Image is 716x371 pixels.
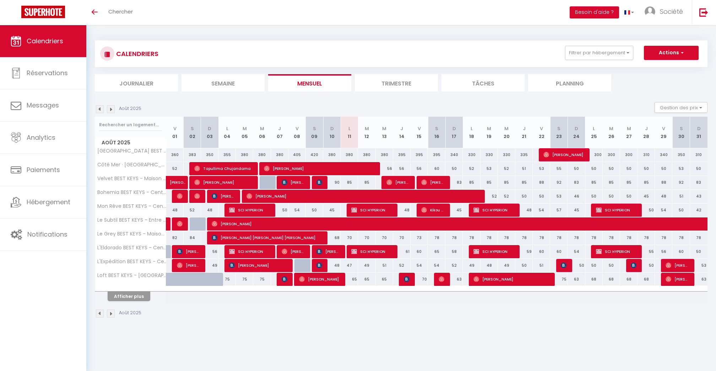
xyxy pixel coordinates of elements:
span: [PERSON_NAME] [386,176,409,189]
div: 47 [341,259,358,272]
th: 26 [603,117,620,148]
button: Gestion des prix [655,102,707,113]
div: 60 [672,245,690,258]
div: 60 [411,245,428,258]
abbr: S [435,125,438,132]
abbr: J [400,125,403,132]
th: 08 [288,117,306,148]
th: 04 [218,117,236,148]
abbr: L [348,125,351,132]
th: 15 [411,117,428,148]
th: 09 [306,117,323,148]
span: [PERSON_NAME] [246,189,478,203]
div: 85 [638,176,655,189]
div: 380 [323,148,341,161]
div: 57 [550,204,568,217]
th: 16 [428,117,445,148]
span: Velvet BEST KEYS - Maison Duplex - Centre ville [96,176,167,181]
img: Super Booking [21,6,65,18]
div: 56 [655,245,672,258]
abbr: M [627,125,631,132]
div: 395 [393,148,411,161]
div: 50 [585,259,603,272]
div: 52 [498,190,515,203]
div: 65 [341,273,358,286]
abbr: J [523,125,526,132]
button: Besoin d'aide ? [570,6,619,18]
li: Mensuel [268,74,351,92]
abbr: V [173,125,177,132]
div: 50 [655,162,672,175]
div: 75 [236,273,253,286]
div: 58 [445,245,463,258]
div: 395 [428,148,445,161]
div: 52 [184,204,201,217]
span: SCI HYPERION [473,203,514,217]
li: Journalier [95,74,178,92]
abbr: L [226,125,228,132]
div: 50 [568,162,585,175]
div: 54 [411,259,428,272]
div: 405 [288,148,306,161]
div: 43 [690,190,707,203]
div: 51 [533,259,550,272]
div: 300 [585,148,603,161]
div: 52 [481,190,498,203]
abbr: L [593,125,595,132]
span: SCI HYPERION [473,245,514,258]
div: 53 [533,162,550,175]
span: SCI HYPERION [351,203,392,217]
span: [PERSON_NAME]-[PERSON_NAME] [404,272,409,286]
span: [PERSON_NAME] [282,245,305,258]
abbr: V [295,125,299,132]
th: 07 [271,117,288,148]
span: [PERSON_NAME] [316,176,322,189]
span: SCI HYPERION [596,203,636,217]
span: Tapullima Chujandama [194,162,252,175]
div: 50 [603,162,620,175]
span: [PERSON_NAME] [561,259,566,272]
span: Notifications [27,230,67,239]
div: 49 [201,259,218,272]
th: 12 [358,117,375,148]
div: 78 [463,231,480,244]
div: 56 [376,162,393,175]
span: [PERSON_NAME] [PERSON_NAME] [PERSON_NAME] [212,231,322,244]
th: 17 [445,117,463,148]
div: 48 [481,259,498,272]
div: 48 [201,204,218,217]
th: 22 [533,117,550,148]
div: 51 [515,162,533,175]
span: Kikou Veillant [421,203,444,217]
div: 56 [411,162,428,175]
div: 78 [690,231,707,244]
div: 78 [498,231,515,244]
div: 70 [376,231,393,244]
div: 52 [498,162,515,175]
div: 50 [603,259,620,272]
span: [PERSON_NAME] [631,259,636,272]
span: Paiements [27,165,60,174]
div: 50 [533,190,550,203]
div: 78 [672,231,690,244]
th: 20 [498,117,515,148]
div: 70 [341,231,358,244]
div: 56 [393,162,411,175]
div: 73 [411,231,428,244]
div: 78 [603,231,620,244]
abbr: V [418,125,421,132]
span: [PERSON_NAME] [177,189,183,203]
div: 82 [166,231,184,244]
div: 380 [253,148,271,161]
th: 03 [201,117,218,148]
div: 78 [655,231,672,244]
span: Le Grey BEST KEYS - Maison Duplex - Centre ville [96,231,167,237]
abbr: D [452,125,456,132]
span: Chercher [108,8,133,15]
div: 53 [481,162,498,175]
span: [PERSON_NAME] [177,245,200,258]
div: 380 [376,148,393,161]
div: 51 [672,190,690,203]
div: 340 [445,148,463,161]
li: Planning [528,74,611,92]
